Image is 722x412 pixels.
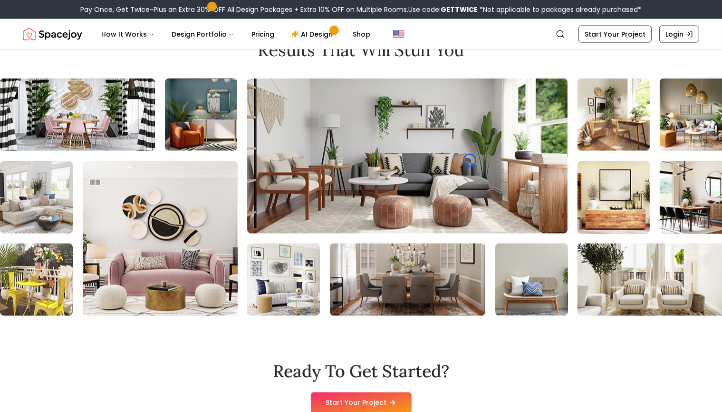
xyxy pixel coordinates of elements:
[23,19,699,49] nav: Global
[409,5,478,14] span: Use code:
[23,25,82,44] a: Spacejoy
[659,26,699,43] a: Login
[578,26,652,43] a: Start Your Project
[345,25,378,44] a: Shop
[94,25,378,44] nav: Main
[164,25,242,44] button: Design Portfolio
[244,25,282,44] a: Pricing
[23,40,699,59] h2: Results that will stun you
[441,5,478,14] b: GETTWICE
[23,25,82,44] img: Spacejoy Logo
[393,29,404,40] img: United States
[273,362,449,381] h2: Ready To Get Started?
[94,25,162,44] button: How It Works
[81,5,642,14] div: Pay Once, Get Twice-Plus an Extra 30% OFF All Design Packages + Extra 10% OFF on Multiple Rooms.
[478,5,642,14] span: *Not applicable to packages already purchased*
[284,25,343,44] a: AI Design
